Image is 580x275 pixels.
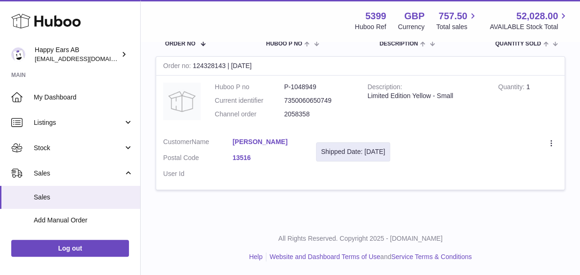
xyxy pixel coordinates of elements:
[34,169,123,178] span: Sales
[491,76,565,130] td: 1
[34,93,133,102] span: My Dashboard
[249,253,263,260] a: Help
[163,137,233,149] dt: Name
[516,10,558,23] span: 52,028.00
[163,138,192,145] span: Customer
[35,55,138,62] span: [EMAIL_ADDRESS][DOMAIN_NAME]
[355,23,386,31] div: Huboo Ref
[163,169,233,178] dt: User Id
[163,153,233,165] dt: Postal Code
[365,10,386,23] strong: 5399
[391,253,472,260] a: Service Terms & Conditions
[368,92,484,100] div: Limited Edition Yellow - Small
[436,23,478,31] span: Total sales
[266,41,302,47] span: Huboo P no
[270,253,380,260] a: Website and Dashboard Terms of Use
[379,41,418,47] span: Description
[438,10,467,23] span: 757.50
[215,96,284,105] dt: Current identifier
[11,47,25,61] img: 3pl@happyearsearplugs.com
[11,240,129,257] a: Log out
[156,57,565,76] div: 124328143 | [DATE]
[165,41,196,47] span: Order No
[490,10,569,31] a: 52,028.00 AVAILABLE Stock Total
[284,110,354,119] dd: 2058358
[163,62,193,72] strong: Order no
[215,110,284,119] dt: Channel order
[284,83,354,92] dd: P-1048949
[490,23,569,31] span: AVAILABLE Stock Total
[163,83,201,120] img: no-photo.jpg
[404,10,424,23] strong: GBP
[148,234,572,243] p: All Rights Reserved. Copyright 2025 - [DOMAIN_NAME]
[233,137,302,146] a: [PERSON_NAME]
[35,46,119,63] div: Happy Ears AB
[34,144,123,153] span: Stock
[34,118,123,127] span: Listings
[34,193,133,202] span: Sales
[215,83,284,92] dt: Huboo P no
[34,216,133,225] span: Add Manual Order
[368,83,402,93] strong: Description
[233,153,302,162] a: 13516
[498,83,526,93] strong: Quantity
[321,147,385,156] div: Shipped Date: [DATE]
[495,41,541,47] span: Quantity Sold
[266,252,472,261] li: and
[436,10,478,31] a: 757.50 Total sales
[284,96,354,105] dd: 7350060650749
[398,23,425,31] div: Currency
